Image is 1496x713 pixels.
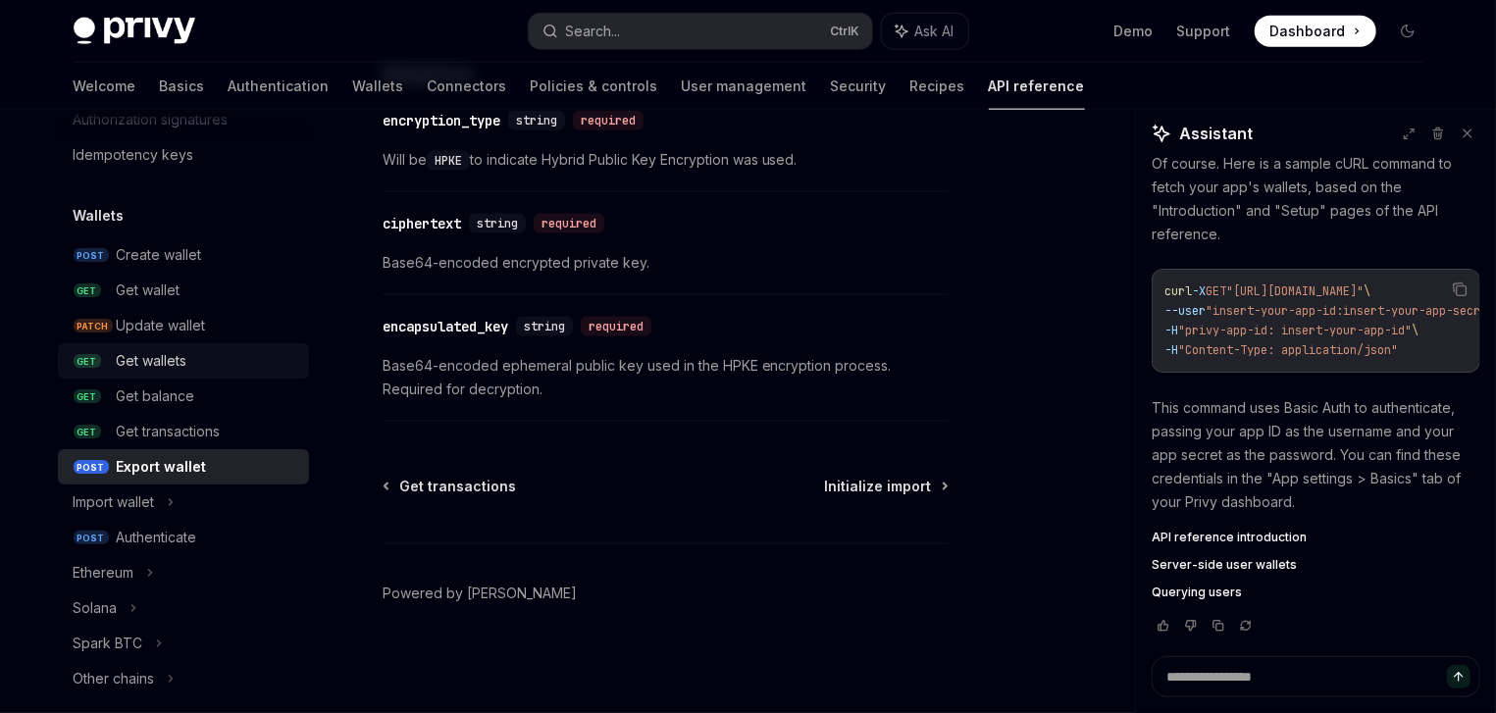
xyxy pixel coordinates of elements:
[516,113,557,128] span: string
[383,214,461,233] div: ciphertext
[74,632,143,655] div: Spark BTC
[581,317,651,336] div: required
[1164,303,1206,319] span: --user
[1152,585,1480,600] a: Querying users
[58,449,309,484] a: POSTExport wallet
[117,349,187,373] div: Get wallets
[1226,283,1364,299] span: "[URL][DOMAIN_NAME]"
[477,216,518,231] span: string
[1392,16,1423,47] button: Toggle dark mode
[58,343,309,379] a: GETGet wallets
[160,63,205,110] a: Basics
[1152,530,1480,545] a: API reference introduction
[1152,585,1242,600] span: Querying users
[383,354,949,401] span: Base64-encoded ephemeral public key used in the HPKE encryption process. Required for decryption.
[1270,22,1346,41] span: Dashboard
[58,308,309,343] a: PATCHUpdate wallet
[1178,342,1398,358] span: "Content-Type: application/json"
[427,151,470,171] code: HPKE
[74,667,155,690] div: Other chains
[117,455,207,479] div: Export wallet
[566,20,621,43] div: Search...
[383,251,949,275] span: Base64-encoded encrypted private key.
[1206,283,1226,299] span: GET
[989,63,1085,110] a: API reference
[682,63,807,110] a: User management
[229,63,330,110] a: Authentication
[915,22,954,41] span: Ask AI
[117,526,197,549] div: Authenticate
[74,389,101,404] span: GET
[1152,530,1307,545] span: API reference introduction
[1152,152,1480,246] p: Of course. Here is a sample cURL command to fetch your app's wallets, based on the "Introduction"...
[74,248,109,263] span: POST
[831,24,860,39] span: Ctrl K
[1447,277,1472,302] button: Copy the contents from the code block
[58,379,309,414] a: GETGet balance
[74,425,101,439] span: GET
[1114,22,1154,41] a: Demo
[573,111,644,130] div: required
[74,354,101,369] span: GET
[1152,557,1480,573] a: Server-side user wallets
[825,477,932,496] span: Initialize import
[1164,323,1178,338] span: -H
[1192,283,1206,299] span: -X
[825,477,947,496] a: Initialize import
[524,319,565,334] span: string
[117,243,202,267] div: Create wallet
[1152,557,1297,573] span: Server-side user wallets
[74,319,113,333] span: PATCH
[428,63,507,110] a: Connectors
[1179,122,1253,145] span: Assistant
[1255,16,1376,47] a: Dashboard
[1177,22,1231,41] a: Support
[910,63,965,110] a: Recipes
[74,204,125,228] h5: Wallets
[831,63,887,110] a: Security
[117,384,195,408] div: Get balance
[1412,323,1419,338] span: \
[383,148,949,172] span: Will be to indicate Hybrid Public Key Encryption was used.
[58,273,309,308] a: GETGet wallet
[74,490,155,514] div: Import wallet
[74,143,194,167] div: Idempotency keys
[117,279,181,302] div: Get wallet
[882,14,968,49] button: Ask AI
[74,531,109,545] span: POST
[117,314,206,337] div: Update wallet
[534,214,604,233] div: required
[399,477,516,496] span: Get transactions
[74,561,134,585] div: Ethereum
[1178,323,1412,338] span: "privy-app-id: insert-your-app-id"
[1164,342,1178,358] span: -H
[74,283,101,298] span: GET
[531,63,658,110] a: Policies & controls
[383,584,577,603] a: Powered by [PERSON_NAME]
[74,18,195,45] img: dark logo
[1164,283,1192,299] span: curl
[58,237,309,273] a: POSTCreate wallet
[74,63,136,110] a: Welcome
[383,111,500,130] div: encryption_type
[385,477,516,496] a: Get transactions
[58,520,309,555] a: POSTAuthenticate
[1364,283,1370,299] span: \
[1152,396,1480,514] p: This command uses Basic Auth to authenticate, passing your app ID as the username and your app se...
[74,596,118,620] div: Solana
[1447,665,1470,688] button: Send message
[529,14,872,49] button: Search...CtrlK
[74,460,109,475] span: POST
[383,317,508,336] div: encapsulated_key
[58,137,309,173] a: Idempotency keys
[117,420,221,443] div: Get transactions
[353,63,404,110] a: Wallets
[58,414,309,449] a: GETGet transactions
